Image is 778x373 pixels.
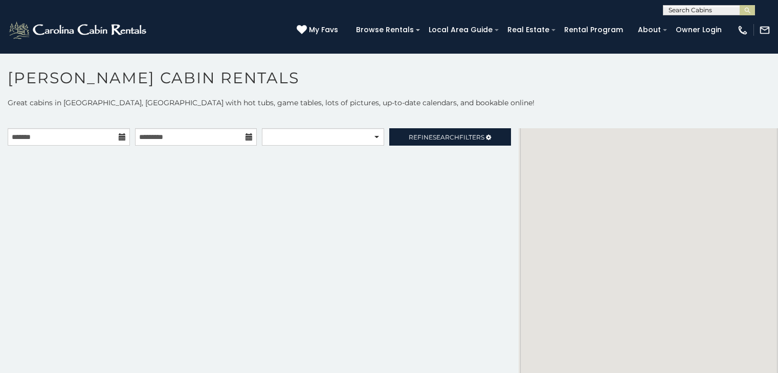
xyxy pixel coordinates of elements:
[671,22,727,38] a: Owner Login
[759,25,770,36] img: mail-regular-white.png
[297,25,341,36] a: My Favs
[309,25,338,35] span: My Favs
[351,22,419,38] a: Browse Rentals
[389,128,512,146] a: RefineSearchFilters
[409,133,484,141] span: Refine Filters
[559,22,628,38] a: Rental Program
[502,22,554,38] a: Real Estate
[433,133,459,141] span: Search
[8,20,149,40] img: White-1-2.png
[633,22,666,38] a: About
[737,25,748,36] img: phone-regular-white.png
[424,22,498,38] a: Local Area Guide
